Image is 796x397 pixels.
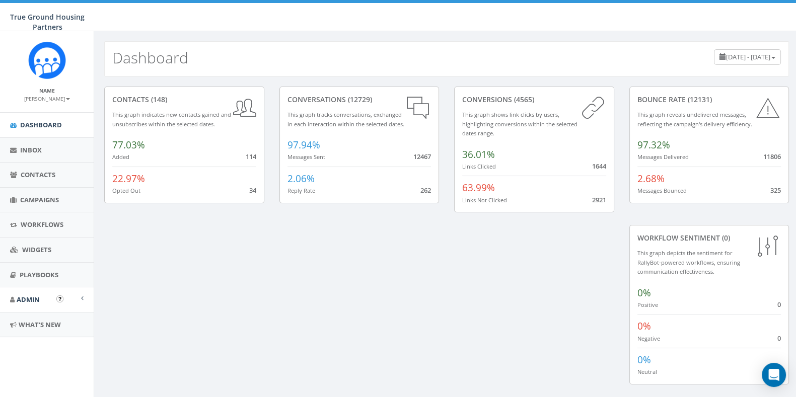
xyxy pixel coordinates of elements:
span: 97.94% [287,138,320,151]
span: 0% [637,320,651,333]
div: Open Intercom Messenger [762,363,786,387]
span: 0 [777,300,781,309]
div: conversions [462,95,606,105]
span: 12467 [413,152,431,161]
small: Messages Bounced [637,187,687,194]
span: Dashboard [20,120,62,129]
span: What's New [19,320,61,329]
small: [PERSON_NAME] [24,95,70,102]
div: conversations [287,95,431,105]
small: This graph tracks conversations, exchanged in each interaction within the selected dates. [287,111,404,128]
span: 2.06% [287,172,315,185]
span: 11806 [763,152,781,161]
span: 262 [420,186,431,195]
span: 34 [249,186,256,195]
span: 114 [246,152,256,161]
small: Name [39,87,55,94]
small: Positive [637,301,658,308]
div: Bounce Rate [637,95,781,105]
h2: Dashboard [112,49,188,66]
small: Links Not Clicked [462,196,507,204]
div: Workflow Sentiment [637,233,781,243]
span: 0 [777,334,781,343]
span: 22.97% [112,172,145,185]
span: 2.68% [637,172,665,185]
small: Neutral [637,368,657,375]
span: Playbooks [20,270,58,279]
span: True Ground Housing Partners [10,12,85,32]
span: 97.32% [637,138,670,151]
span: Inbox [20,145,42,154]
span: 2921 [592,195,606,204]
small: This graph reveals undelivered messages, reflecting the campaign's delivery efficiency. [637,111,752,128]
span: 325 [770,186,781,195]
span: 63.99% [462,181,495,194]
span: 0% [637,286,651,299]
span: Widgets [22,245,51,254]
span: (4565) [512,95,534,104]
span: (148) [149,95,167,104]
small: Links Clicked [462,163,496,170]
span: Workflows [21,220,63,229]
span: 1644 [592,162,606,171]
span: Admin [17,295,40,304]
small: Messages Delivered [637,153,689,161]
span: 77.03% [112,138,145,151]
small: Added [112,153,129,161]
span: (12131) [686,95,712,104]
span: (0) [720,233,730,243]
span: (12729) [346,95,372,104]
small: Opted Out [112,187,140,194]
img: Rally_Corp_Logo_1.png [28,41,66,79]
a: [PERSON_NAME] [24,94,70,103]
small: Reply Rate [287,187,315,194]
span: Campaigns [20,195,59,204]
span: 0% [637,353,651,366]
small: This graph shows link clicks by users, highlighting conversions within the selected dates range. [462,111,577,137]
span: Contacts [21,170,55,179]
button: Open In-App Guide [56,295,63,302]
small: This graph depicts the sentiment for RallyBot-powered workflows, ensuring communication effective... [637,249,740,275]
span: 36.01% [462,148,495,161]
small: Negative [637,335,660,342]
small: This graph indicates new contacts gained and unsubscribes within the selected dates. [112,111,231,128]
span: [DATE] - [DATE] [726,52,770,61]
small: Messages Sent [287,153,325,161]
div: contacts [112,95,256,105]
